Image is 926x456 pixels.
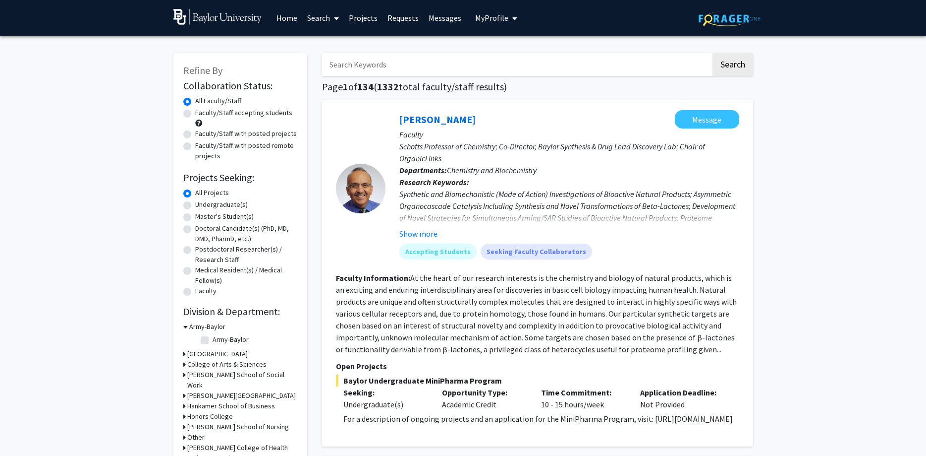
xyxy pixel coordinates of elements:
[189,322,225,332] h3: Army-Baylor
[399,244,477,260] mat-chip: Accepting Students
[343,413,739,425] p: For a description of ongoing projects and an application for the MiniPharma Program, visit: [URL]...
[195,199,248,210] label: Undergraduate(s)
[343,387,428,398] p: Seeking:
[183,64,222,76] span: Refine By
[195,96,241,106] label: All Faculty/Staff
[187,370,297,391] h3: [PERSON_NAME] School of Social Work
[272,0,302,35] a: Home
[173,9,262,25] img: Baylor University Logo
[322,81,753,93] h1: Page of ( total faculty/staff results)
[399,129,739,140] p: Faculty
[442,387,526,398] p: Opportunity Type:
[344,0,382,35] a: Projects
[187,359,267,370] h3: College of Arts & Sciences
[399,140,739,164] p: Schotts Professor of Chemistry; Co-Director, Baylor Synthesis & Drug Lead Discovery Lab; Chair of...
[213,334,249,345] label: Army-Baylor
[481,244,592,260] mat-chip: Seeking Faculty Collaborators
[699,11,761,26] img: ForagerOne Logo
[377,80,399,93] span: 1332
[712,53,753,76] button: Search
[183,306,297,318] h2: Division & Department:
[7,411,42,449] iframe: Chat
[183,80,297,92] h2: Collaboration Status:
[336,273,410,283] b: Faculty Information:
[640,387,724,398] p: Application Deadline:
[336,375,739,387] span: Baylor Undergraduate MiniPharma Program
[195,211,254,222] label: Master's Student(s)
[399,228,437,240] button: Show more
[187,422,289,432] h3: [PERSON_NAME] School of Nursing
[475,13,508,23] span: My Profile
[187,401,275,411] h3: Hankamer School of Business
[382,0,424,35] a: Requests
[195,265,297,286] label: Medical Resident(s) / Medical Fellow(s)
[399,165,447,175] b: Departments:
[195,129,297,139] label: Faculty/Staff with posted projects
[633,387,732,410] div: Not Provided
[541,387,625,398] p: Time Commitment:
[399,113,476,126] a: [PERSON_NAME]
[195,140,297,161] label: Faculty/Staff with posted remote projects
[195,244,297,265] label: Postdoctoral Researcher(s) / Research Staff
[187,349,248,359] h3: [GEOGRAPHIC_DATA]
[399,177,469,187] b: Research Keywords:
[447,165,537,175] span: Chemistry and Biochemistry
[343,80,348,93] span: 1
[302,0,344,35] a: Search
[336,273,737,354] fg-read-more: At the heart of our research interests is the chemistry and biology of natural products, which is...
[195,223,297,244] label: Doctoral Candidate(s) (PhD, MD, DMD, PharmD, etc.)
[187,391,296,401] h3: [PERSON_NAME][GEOGRAPHIC_DATA]
[195,108,292,118] label: Faculty/Staff accepting students
[336,360,739,372] p: Open Projects
[195,286,217,296] label: Faculty
[399,188,739,236] div: Synthetic and Biomechanistic (Mode of Action) Investigations of Bioactive Natural Products; Asymm...
[357,80,374,93] span: 134
[183,172,297,184] h2: Projects Seeking:
[187,432,205,443] h3: Other
[187,411,233,422] h3: Honors College
[343,398,428,410] div: Undergraduate(s)
[675,110,739,129] button: Message Daniel Romo
[534,387,633,410] div: 10 - 15 hours/week
[435,387,534,410] div: Academic Credit
[195,188,229,198] label: All Projects
[322,53,711,76] input: Search Keywords
[424,0,466,35] a: Messages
